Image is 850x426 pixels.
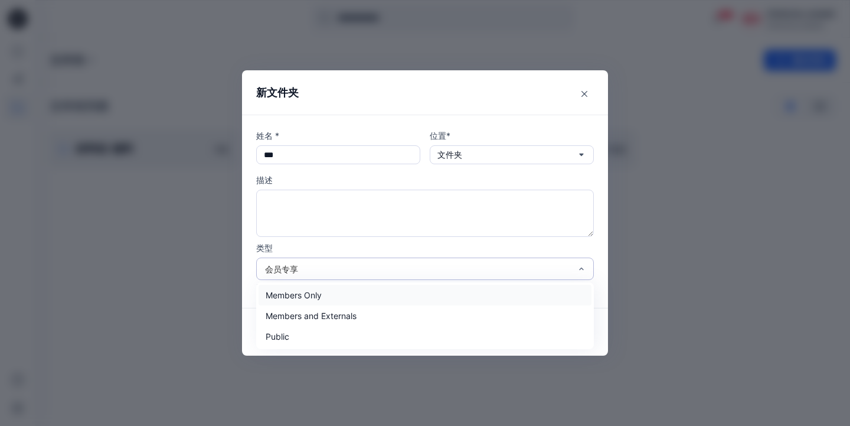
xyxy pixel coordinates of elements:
[259,285,591,305] div: Members Only
[256,281,324,294] p: Members Only ：
[259,305,591,326] div: Members and Externals
[575,84,594,103] button: 关闭
[430,145,594,164] button: 文件夹
[242,70,608,115] header: 新文件夹
[259,326,591,347] div: Public
[437,148,462,161] p: 文件夹
[256,242,594,254] p: 类型
[326,281,384,294] p: 只能包括成员。
[265,263,571,275] div: 会员专享
[256,174,594,186] p: 描述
